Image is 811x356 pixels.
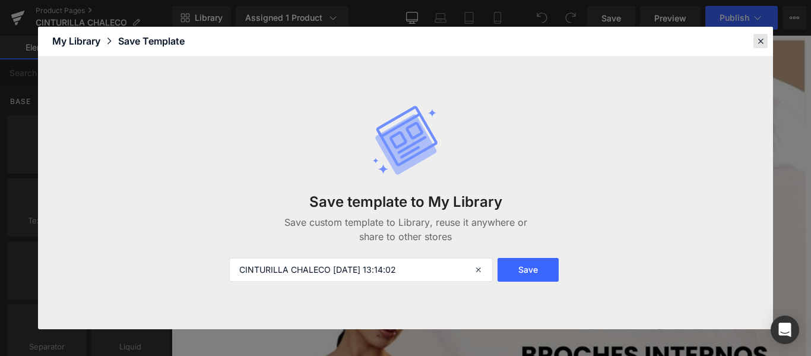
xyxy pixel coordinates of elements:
div: Open Intercom Messenger [771,316,799,344]
input: Enter your custom Template name [229,258,493,282]
div: Save Template [118,34,185,48]
p: Save custom template to Library, reuse it anywhere or share to other stores [275,215,536,244]
h3: Save template to My Library [275,193,536,210]
div: My Library [52,34,118,48]
button: Save [498,258,559,282]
